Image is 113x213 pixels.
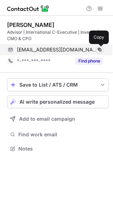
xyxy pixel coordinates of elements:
button: Reveal Button [75,58,103,65]
div: Advisor | International C-Executive | Investor | CMO & CPO [7,29,109,42]
button: AI write personalized message [7,95,109,108]
img: ContactOut v5.3.10 [7,4,49,13]
span: Add to email campaign [19,116,75,122]
span: Notes [18,146,106,152]
button: Add to email campaign [7,113,109,125]
span: [EMAIL_ADDRESS][DOMAIN_NAME] [17,47,98,53]
div: [PERSON_NAME] [7,21,54,28]
button: Notes [7,144,109,154]
button: Find work email [7,130,109,140]
button: save-profile-one-click [7,78,109,91]
span: AI write personalized message [19,99,95,105]
span: Find work email [18,131,106,138]
div: Save to List / ATS / CRM [19,82,96,88]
